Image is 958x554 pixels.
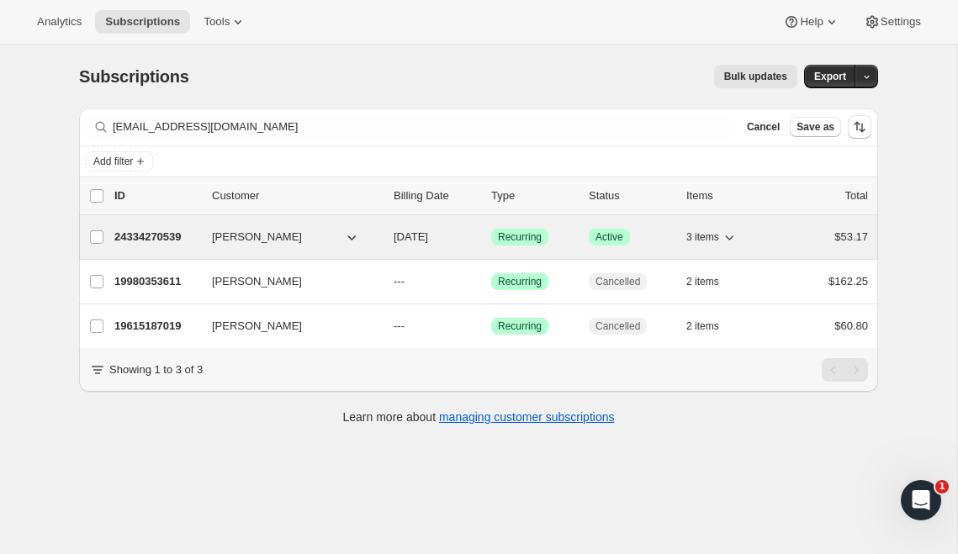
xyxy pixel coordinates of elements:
button: Subscriptions [95,10,190,34]
button: [PERSON_NAME] [202,268,370,295]
p: Showing 1 to 3 of 3 [109,361,203,378]
span: Help [800,15,823,29]
span: $162.25 [828,275,868,288]
button: [PERSON_NAME] [202,313,370,340]
span: Active [595,230,623,244]
p: Customer [212,187,380,204]
span: Subscriptions [79,67,189,86]
button: Settings [854,10,931,34]
div: 19615187019[PERSON_NAME]---SuccessRecurringCancelled2 items$60.80 [114,314,868,338]
button: Save as [790,117,841,137]
span: Recurring [498,275,542,288]
span: Bulk updates [724,70,787,83]
button: Analytics [27,10,92,34]
button: Bulk updates [714,65,797,88]
span: Settings [881,15,921,29]
button: Sort the results [848,115,871,139]
nav: Pagination [822,358,868,382]
span: 1 [935,480,949,493]
button: [PERSON_NAME] [202,224,370,251]
span: Subscriptions [105,15,180,29]
span: Analytics [37,15,82,29]
span: --- [394,275,405,288]
div: Type [491,187,575,204]
span: [PERSON_NAME] [212,318,302,335]
button: 2 items [686,270,738,293]
p: 24334270539 [114,229,198,245]
span: Recurring [498,230,542,244]
p: 19980353611 [114,273,198,290]
p: Billing Date [394,187,478,204]
span: [DATE] [394,230,428,243]
p: 19615187019 [114,318,198,335]
input: Filter subscribers [113,115,730,139]
p: Total [845,187,868,204]
button: Help [773,10,849,34]
iframe: Intercom live chat [901,480,941,520]
div: 19980353611[PERSON_NAME]---SuccessRecurringCancelled2 items$162.25 [114,270,868,293]
span: 3 items [686,230,719,244]
span: $53.17 [834,230,868,243]
div: Items [686,187,770,204]
p: Learn more about [343,409,615,425]
span: [PERSON_NAME] [212,273,302,290]
p: Status [589,187,673,204]
span: $60.80 [834,319,868,332]
span: Recurring [498,319,542,333]
span: 2 items [686,319,719,333]
button: Cancel [740,117,786,137]
button: 2 items [686,314,738,338]
button: Add filter [86,151,153,171]
button: 3 items [686,225,738,249]
a: managing customer subscriptions [439,410,615,424]
span: 2 items [686,275,719,288]
span: Tools [204,15,230,29]
p: ID [114,187,198,204]
span: --- [394,319,405,332]
button: Tools [193,10,257,34]
div: IDCustomerBilling DateTypeStatusItemsTotal [114,187,868,204]
button: Export [804,65,856,88]
span: Cancelled [595,275,640,288]
span: Add filter [93,155,133,168]
span: Export [814,70,846,83]
div: 24334270539[PERSON_NAME][DATE]SuccessRecurringSuccessActive3 items$53.17 [114,225,868,249]
span: [PERSON_NAME] [212,229,302,245]
span: Cancelled [595,319,640,333]
span: Cancel [747,120,780,134]
span: Save as [797,120,834,134]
